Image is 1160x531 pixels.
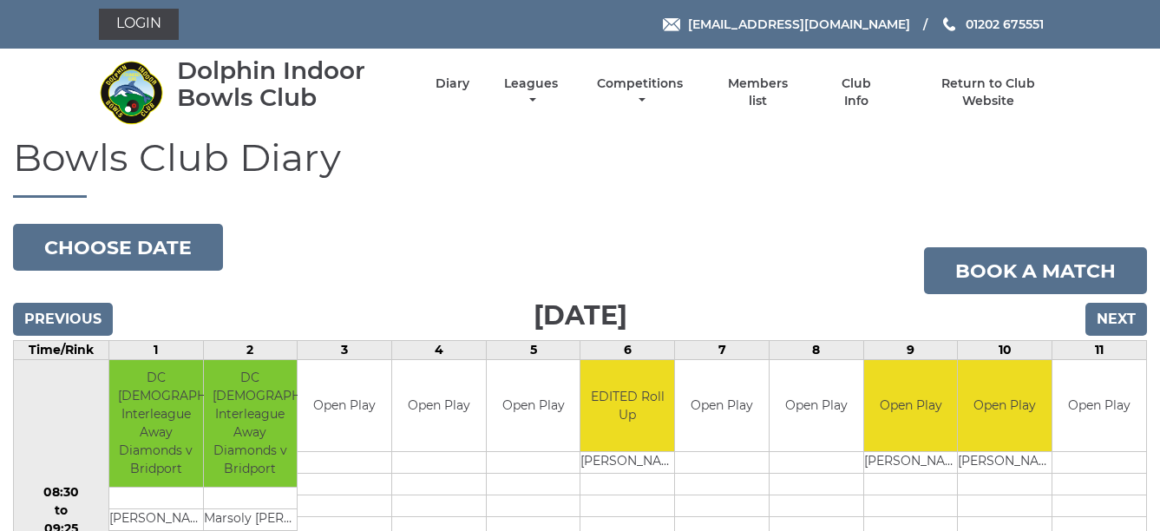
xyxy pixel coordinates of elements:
[436,75,469,92] a: Diary
[675,360,769,451] td: Open Play
[203,341,298,360] td: 2
[864,360,958,451] td: Open Play
[204,360,298,488] td: DC [DEMOGRAPHIC_DATA] Interleague Away Diamonds v Bridport
[924,247,1147,294] a: Book a match
[204,509,298,531] td: Marsoly [PERSON_NAME]
[486,341,580,360] td: 5
[958,360,1052,451] td: Open Play
[13,224,223,271] button: Choose date
[580,451,674,473] td: [PERSON_NAME]
[1052,341,1147,360] td: 11
[177,57,405,111] div: Dolphin Indoor Bowls Club
[580,341,675,360] td: 6
[663,18,680,31] img: Email
[864,451,958,473] td: [PERSON_NAME]
[663,15,910,34] a: Email [EMAIL_ADDRESS][DOMAIN_NAME]
[958,341,1052,360] td: 10
[675,341,770,360] td: 7
[392,341,487,360] td: 4
[940,15,1044,34] a: Phone us 01202 675551
[99,60,164,125] img: Dolphin Indoor Bowls Club
[13,303,113,336] input: Previous
[13,136,1147,198] h1: Bowls Club Diary
[392,360,486,451] td: Open Play
[958,451,1052,473] td: [PERSON_NAME]
[487,360,580,451] td: Open Play
[99,9,179,40] a: Login
[966,16,1044,32] span: 01202 675551
[500,75,562,109] a: Leagues
[914,75,1061,109] a: Return to Club Website
[108,341,203,360] td: 1
[769,341,863,360] td: 8
[1085,303,1147,336] input: Next
[943,17,955,31] img: Phone us
[298,341,392,360] td: 3
[580,360,674,451] td: EDITED Roll Up
[109,360,203,488] td: DC [DEMOGRAPHIC_DATA] Interleague Away Diamonds v Bridport
[829,75,885,109] a: Club Info
[1052,360,1146,451] td: Open Play
[688,16,910,32] span: [EMAIL_ADDRESS][DOMAIN_NAME]
[770,360,863,451] td: Open Play
[14,341,109,360] td: Time/Rink
[593,75,688,109] a: Competitions
[863,341,958,360] td: 9
[109,509,203,531] td: [PERSON_NAME]
[718,75,797,109] a: Members list
[298,360,391,451] td: Open Play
